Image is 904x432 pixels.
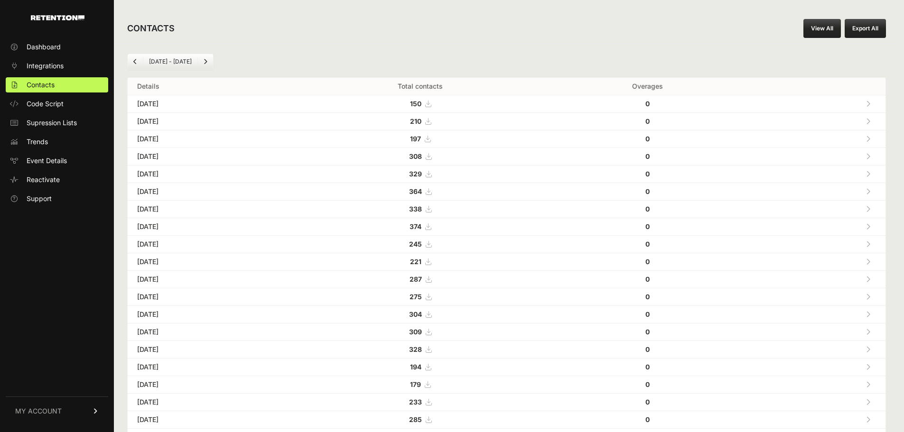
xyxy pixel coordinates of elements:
[409,328,422,336] strong: 309
[6,96,108,111] a: Code Script
[645,240,650,248] strong: 0
[645,100,650,108] strong: 0
[128,130,292,148] td: [DATE]
[410,117,431,125] a: 210
[645,187,650,195] strong: 0
[409,205,422,213] strong: 338
[128,394,292,411] td: [DATE]
[410,380,421,388] strong: 179
[128,183,292,201] td: [DATE]
[6,153,108,168] a: Event Details
[128,341,292,358] td: [DATE]
[409,205,431,213] a: 338
[645,257,650,266] strong: 0
[409,240,422,248] strong: 245
[409,345,431,353] a: 328
[128,288,292,306] td: [DATE]
[645,152,650,160] strong: 0
[409,152,431,160] a: 308
[410,363,431,371] a: 194
[409,398,431,406] a: 233
[6,396,108,425] a: MY ACCOUNT
[645,135,650,143] strong: 0
[645,170,650,178] strong: 0
[15,406,62,416] span: MY ACCOUNT
[143,58,197,65] li: [DATE] - [DATE]
[27,42,61,52] span: Dashboard
[410,257,431,266] a: 221
[410,257,421,266] strong: 221
[409,170,431,178] a: 329
[409,152,422,160] strong: 308
[645,293,650,301] strong: 0
[128,165,292,183] td: [DATE]
[6,77,108,92] a: Contacts
[410,117,421,125] strong: 210
[645,415,650,423] strong: 0
[548,78,747,95] th: Overages
[410,293,422,301] strong: 275
[409,310,422,318] strong: 304
[27,156,67,165] span: Event Details
[6,191,108,206] a: Support
[645,275,650,283] strong: 0
[645,205,650,213] strong: 0
[409,328,431,336] a: 309
[410,222,421,230] strong: 374
[410,380,430,388] a: 179
[645,222,650,230] strong: 0
[6,58,108,74] a: Integrations
[645,345,650,353] strong: 0
[128,201,292,218] td: [DATE]
[645,117,650,125] strong: 0
[27,175,60,184] span: Reactivate
[410,100,431,108] a: 150
[845,19,886,38] button: Export All
[31,15,84,20] img: Retention.com
[27,80,55,90] span: Contacts
[128,253,292,271] td: [DATE]
[128,411,292,429] td: [DATE]
[6,172,108,187] a: Reactivate
[645,363,650,371] strong: 0
[645,380,650,388] strong: 0
[27,194,52,203] span: Support
[409,170,422,178] strong: 329
[645,398,650,406] strong: 0
[6,39,108,55] a: Dashboard
[27,61,64,71] span: Integrations
[410,135,430,143] a: 197
[27,137,48,147] span: Trends
[410,363,421,371] strong: 194
[409,310,431,318] a: 304
[128,95,292,113] td: [DATE]
[292,78,548,95] th: Total contacts
[409,240,431,248] a: 245
[410,222,431,230] a: 374
[127,22,175,35] h2: CONTACTS
[410,293,431,301] a: 275
[409,187,431,195] a: 364
[128,54,143,69] a: Previous
[128,113,292,130] td: [DATE]
[27,118,77,128] span: Supression Lists
[128,376,292,394] td: [DATE]
[409,415,431,423] a: 285
[645,328,650,336] strong: 0
[6,134,108,149] a: Trends
[409,398,422,406] strong: 233
[128,78,292,95] th: Details
[409,345,422,353] strong: 328
[409,187,422,195] strong: 364
[128,271,292,288] td: [DATE]
[27,99,64,109] span: Code Script
[645,310,650,318] strong: 0
[410,275,422,283] strong: 287
[409,415,422,423] strong: 285
[128,236,292,253] td: [DATE]
[128,323,292,341] td: [DATE]
[410,135,421,143] strong: 197
[410,275,431,283] a: 287
[6,115,108,130] a: Supression Lists
[410,100,421,108] strong: 150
